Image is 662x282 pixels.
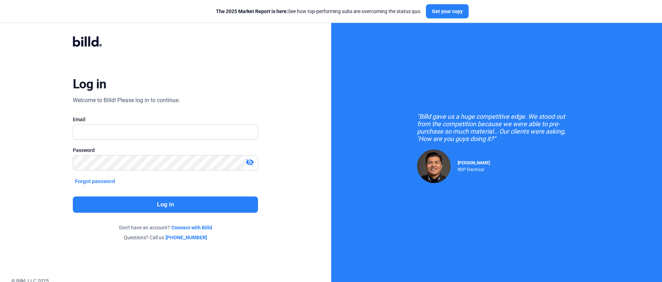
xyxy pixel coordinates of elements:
[73,76,106,92] div: Log in
[458,160,490,165] span: [PERSON_NAME]
[216,8,288,14] span: The 2025 Market Report is here:
[73,96,180,105] div: Welcome to Billd! Please log in to continue.
[458,165,490,172] div: RDP Electrical
[73,224,258,231] div: Don't have an account?
[73,147,258,154] div: Password
[246,158,254,166] mat-icon: visibility_off
[73,196,258,213] button: Log in
[417,149,451,183] img: Raul Pacheco
[216,8,422,15] div: See how top-performing subs are overcoming the status quo.
[171,224,212,231] a: Connect with Billd
[73,116,258,123] div: Email
[426,4,469,18] button: Get your copy
[73,234,258,241] div: Questions? Call us
[73,177,117,185] button: Forgot password
[417,113,576,142] div: "Billd gave us a huge competitive edge. We stood out from the competition because we were able to...
[165,234,207,241] a: [PHONE_NUMBER]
